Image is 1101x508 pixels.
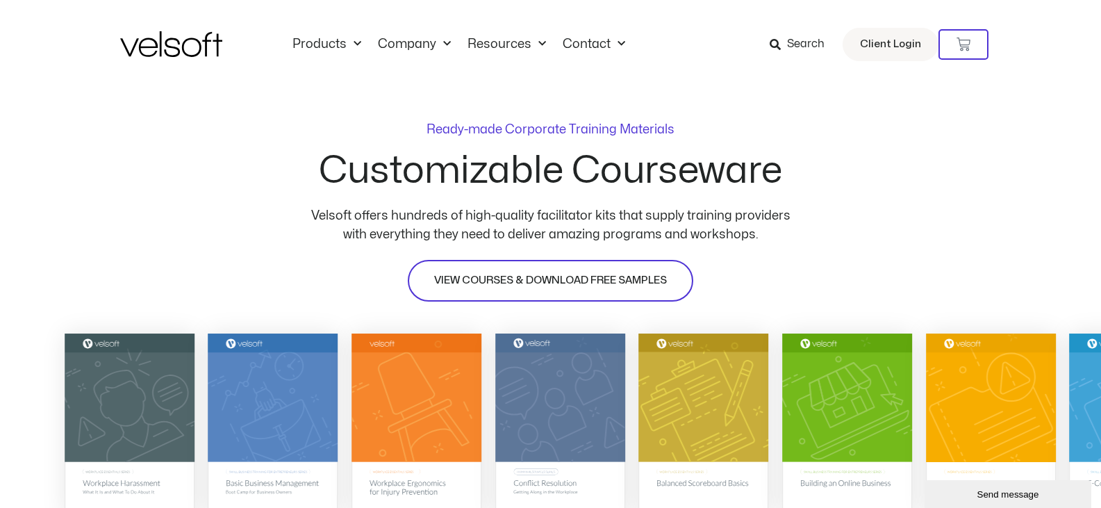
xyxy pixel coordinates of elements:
a: VIEW COURSES & DOWNLOAD FREE SAMPLES [408,260,693,302]
img: Velsoft Training Materials [120,31,222,57]
a: ProductsMenu Toggle [284,37,370,52]
iframe: chat widget [925,477,1094,508]
p: Ready-made Corporate Training Materials [427,124,674,136]
span: VIEW COURSES & DOWNLOAD FREE SAMPLES [434,272,667,289]
a: ContactMenu Toggle [554,37,634,52]
p: Velsoft offers hundreds of high-quality facilitator kits that supply training providers with ever... [301,206,801,244]
nav: Menu [284,37,634,52]
a: Search [770,33,834,56]
a: ResourcesMenu Toggle [459,37,554,52]
span: Client Login [860,35,921,54]
span: Search [787,35,825,54]
a: CompanyMenu Toggle [370,37,459,52]
a: Client Login [843,28,938,61]
h2: Customizable Courseware [319,152,782,190]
